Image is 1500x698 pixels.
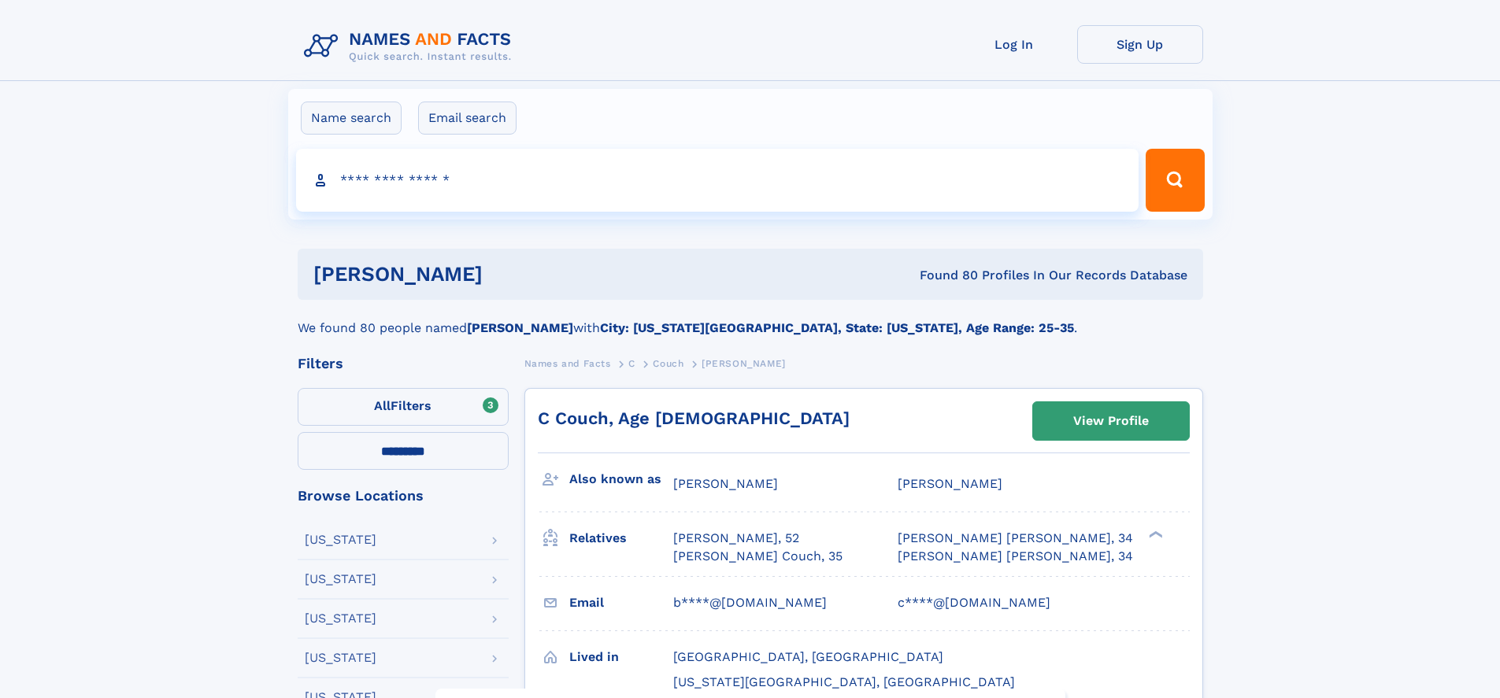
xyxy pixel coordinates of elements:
h1: [PERSON_NAME] [313,264,702,284]
span: [US_STATE][GEOGRAPHIC_DATA], [GEOGRAPHIC_DATA] [673,674,1015,689]
label: Email search [418,102,517,135]
a: [PERSON_NAME] Couch, 35 [673,548,843,565]
span: [GEOGRAPHIC_DATA], [GEOGRAPHIC_DATA] [673,649,943,664]
label: Name search [301,102,402,135]
span: [PERSON_NAME] [702,358,786,369]
div: Browse Locations [298,489,509,503]
div: Filters [298,356,509,371]
span: [PERSON_NAME] [898,476,1002,491]
div: [US_STATE] [305,652,376,664]
a: [PERSON_NAME] [PERSON_NAME], 34 [898,548,1133,565]
a: Sign Up [1077,25,1203,64]
div: Found 80 Profiles In Our Records Database [701,267,1187,284]
h3: Also known as [569,466,673,493]
b: [PERSON_NAME] [467,320,573,335]
div: ❯ [1145,530,1164,540]
img: Logo Names and Facts [298,25,524,68]
div: We found 80 people named with . [298,300,1203,338]
span: Couch [653,358,683,369]
label: Filters [298,388,509,426]
span: C [628,358,635,369]
input: search input [296,149,1139,212]
a: C Couch, Age [DEMOGRAPHIC_DATA] [538,408,850,428]
span: [PERSON_NAME] [673,476,778,491]
button: Search Button [1146,149,1204,212]
h3: Email [569,589,673,616]
div: [US_STATE] [305,573,376,585]
a: [PERSON_NAME], 52 [673,530,799,547]
a: C [628,353,635,373]
h3: Lived in [569,644,673,670]
a: [PERSON_NAME] [PERSON_NAME], 34 [898,530,1133,547]
a: Couch [653,353,683,373]
a: Names and Facts [524,353,611,373]
b: City: [US_STATE][GEOGRAPHIC_DATA], State: [US_STATE], Age Range: 25-35 [600,320,1074,335]
span: All [374,398,391,413]
a: Log In [951,25,1077,64]
h3: Relatives [569,525,673,552]
div: [US_STATE] [305,612,376,625]
a: View Profile [1033,402,1189,440]
div: [US_STATE] [305,534,376,546]
div: View Profile [1073,403,1149,439]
